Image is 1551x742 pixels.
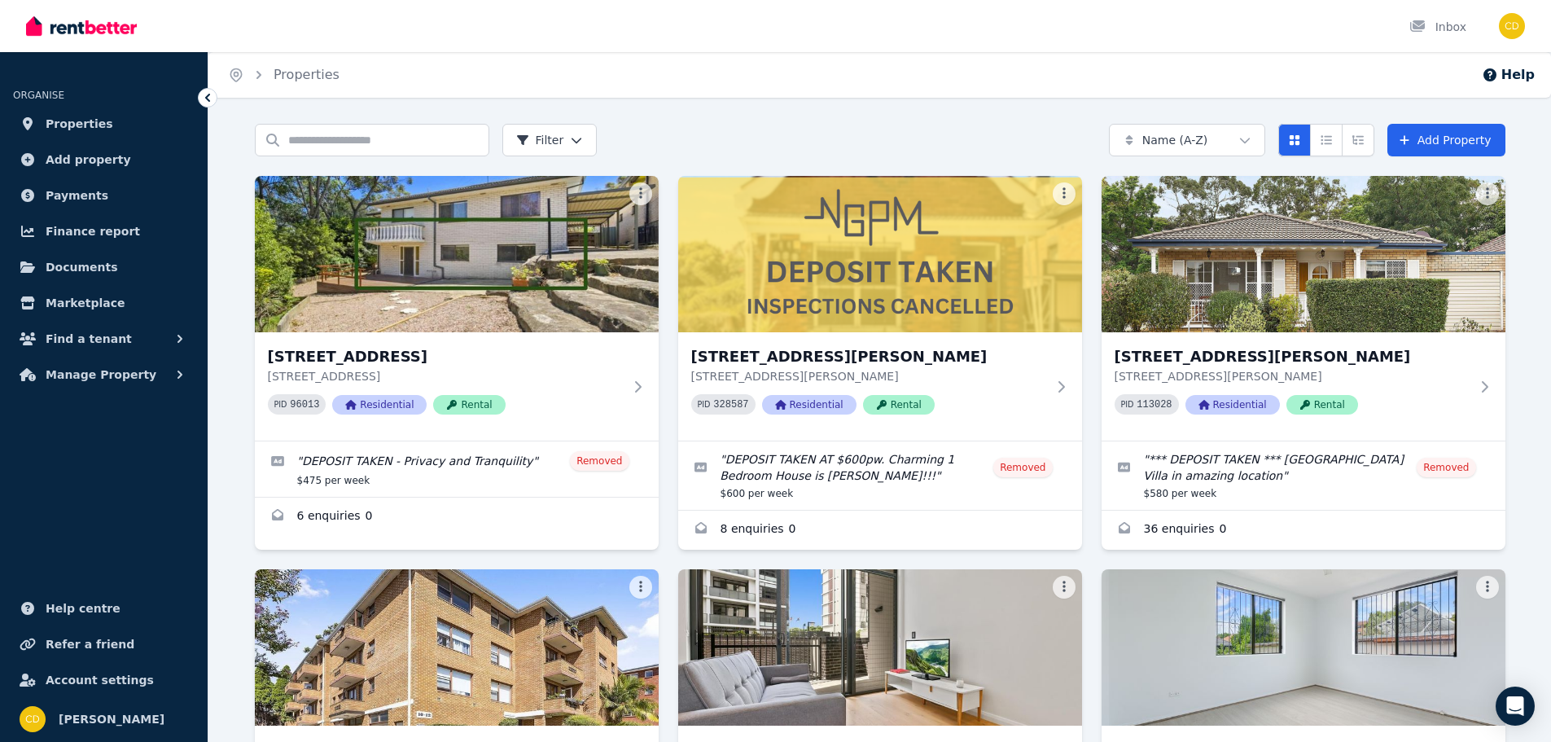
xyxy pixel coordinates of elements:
[1278,124,1311,156] button: Card view
[1109,124,1265,156] button: Name (A-Z)
[46,257,118,277] span: Documents
[13,108,195,140] a: Properties
[268,368,623,384] p: [STREET_ADDRESS]
[46,634,134,654] span: Refer a friend
[13,592,195,625] a: Help centre
[255,498,659,537] a: Enquiries for 1/1A Neptune Street, Padstow
[1476,576,1499,599] button: More options
[46,670,154,690] span: Account settings
[691,368,1046,384] p: [STREET_ADDRESS][PERSON_NAME]
[1286,395,1358,415] span: Rental
[332,395,427,415] span: Residential
[1121,400,1134,409] small: PID
[1102,511,1505,550] a: Enquiries for 1/5 Kings Road, Brighton-Le-Sands
[46,293,125,313] span: Marketplace
[13,664,195,696] a: Account settings
[13,179,195,212] a: Payments
[255,569,659,726] img: 1/10 Banksia Rd, Caringbah
[1102,176,1505,441] a: 1/5 Kings Road, Brighton-Le-Sands[STREET_ADDRESS][PERSON_NAME][STREET_ADDRESS][PERSON_NAME]PID 11...
[13,358,195,391] button: Manage Property
[698,400,711,409] small: PID
[46,150,131,169] span: Add property
[1102,176,1505,332] img: 1/5 Kings Road, Brighton-Le-Sands
[46,329,132,349] span: Find a tenant
[13,90,64,101] span: ORGANISE
[629,182,652,205] button: More options
[1115,345,1470,368] h3: [STREET_ADDRESS][PERSON_NAME]
[46,114,113,134] span: Properties
[1137,399,1172,411] code: 113028
[1482,65,1535,85] button: Help
[46,599,120,618] span: Help centre
[516,132,564,148] span: Filter
[26,14,137,38] img: RentBetter
[678,176,1082,332] img: 1/2 Eric Street, Lilyfield
[1387,124,1505,156] a: Add Property
[762,395,857,415] span: Residential
[1185,395,1280,415] span: Residential
[274,400,287,409] small: PID
[1278,124,1374,156] div: View options
[678,511,1082,550] a: Enquiries for 1/2 Eric Street, Lilyfield
[46,186,108,205] span: Payments
[1053,182,1076,205] button: More options
[268,345,623,368] h3: [STREET_ADDRESS]
[1102,569,1505,726] img: 1/16 School Pde, Marrickville
[46,365,156,384] span: Manage Property
[1342,124,1374,156] button: Expanded list view
[678,569,1082,726] img: 1/16 Fisher Street, Petersham
[255,441,659,497] a: Edit listing: DEPOSIT TAKEN - Privacy and Tranquility
[1142,132,1208,148] span: Name (A-Z)
[1115,368,1470,384] p: [STREET_ADDRESS][PERSON_NAME]
[274,67,340,82] a: Properties
[433,395,505,415] span: Rental
[1409,19,1466,35] div: Inbox
[13,215,195,248] a: Finance report
[1310,124,1343,156] button: Compact list view
[59,709,164,729] span: [PERSON_NAME]
[678,176,1082,441] a: 1/2 Eric Street, Lilyfield[STREET_ADDRESS][PERSON_NAME][STREET_ADDRESS][PERSON_NAME]PID 328587Res...
[13,323,195,355] button: Find a tenant
[1496,687,1535,726] div: Open Intercom Messenger
[629,576,652,599] button: More options
[208,52,359,98] nav: Breadcrumb
[502,124,598,156] button: Filter
[691,345,1046,368] h3: [STREET_ADDRESS][PERSON_NAME]
[1476,182,1499,205] button: More options
[13,143,195,176] a: Add property
[20,706,46,732] img: Chris Dimitropoulos
[255,176,659,332] img: 1/1A Neptune Street, Padstow
[863,395,935,415] span: Rental
[678,441,1082,510] a: Edit listing: DEPOSIT TAKEN AT $600pw. Charming 1 Bedroom House is Lilyfield!!!
[1053,576,1076,599] button: More options
[46,222,140,241] span: Finance report
[1499,13,1525,39] img: Chris Dimitropoulos
[1102,441,1505,510] a: Edit listing: *** DEPOSIT TAKEN *** Unique Bayside Villa in amazing location
[13,251,195,283] a: Documents
[255,176,659,441] a: 1/1A Neptune Street, Padstow[STREET_ADDRESS][STREET_ADDRESS]PID 96013ResidentialRental
[13,287,195,319] a: Marketplace
[13,628,195,661] a: Refer a friend
[290,399,319,411] code: 96013
[713,399,748,411] code: 328587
